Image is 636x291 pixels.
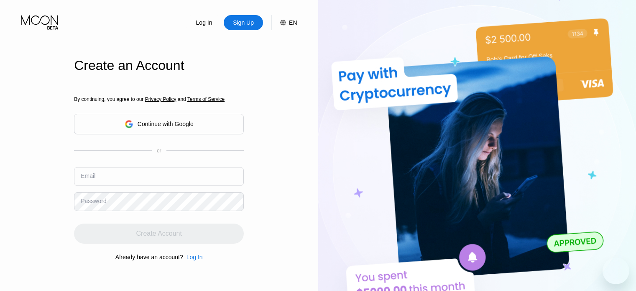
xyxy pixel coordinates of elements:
span: Privacy Policy [145,96,176,102]
div: or [157,148,161,154]
span: Terms of Service [187,96,225,102]
div: Sign Up [232,18,255,27]
div: Log In [186,254,203,260]
div: EN [271,15,297,30]
div: Log In [183,254,203,260]
div: Already have an account? [115,254,183,260]
div: Log In [195,18,213,27]
span: and [176,96,187,102]
div: Email [81,173,95,179]
div: Continue with Google [138,121,194,127]
div: By continuing, you agree to our [74,96,244,102]
iframe: Button to launch messaging window [603,258,629,284]
div: Log In [184,15,224,30]
div: EN [289,19,297,26]
div: Continue with Google [74,114,244,134]
div: Create an Account [74,58,244,73]
div: Password [81,198,106,204]
div: Sign Up [224,15,263,30]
